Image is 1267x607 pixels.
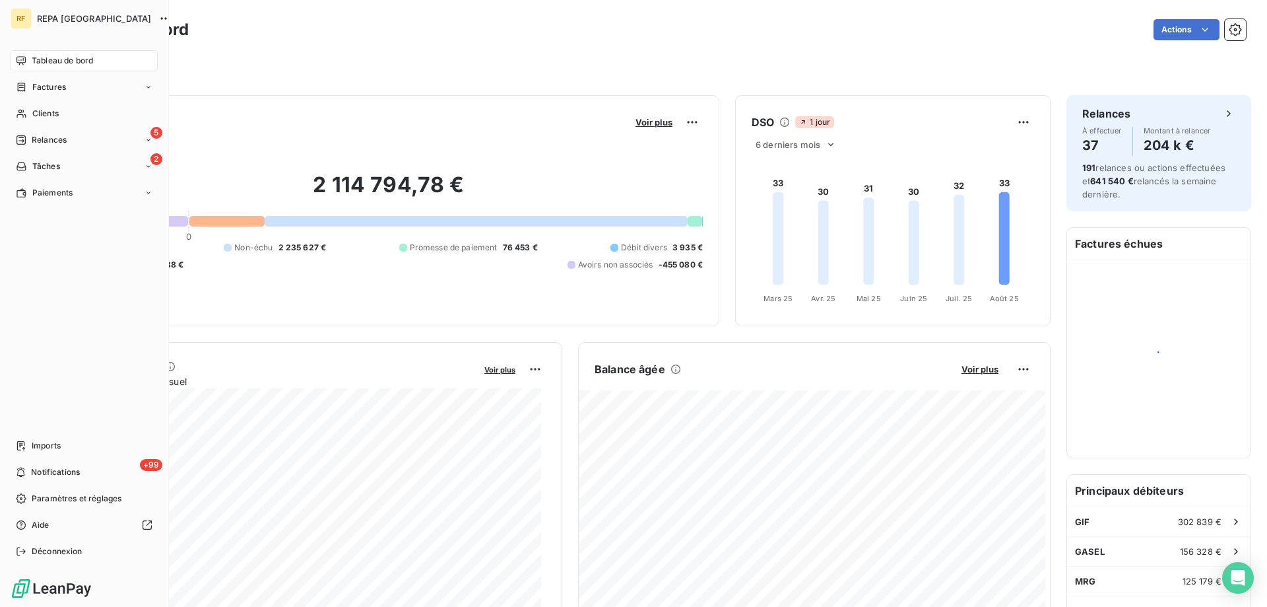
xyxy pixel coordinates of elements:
span: 76 453 € [503,242,538,254]
tspan: Avr. 25 [811,294,835,303]
span: GASEL [1075,546,1105,557]
span: Débit divers [621,242,667,254]
div: Open Intercom Messenger [1222,562,1254,594]
span: 156 328 € [1180,546,1221,557]
img: Logo LeanPay [11,578,92,599]
button: Voir plus [480,363,519,375]
span: Tableau de bord [32,55,93,67]
span: Paiements [32,187,73,199]
button: Voir plus [632,116,676,128]
span: Chiffre d'affaires mensuel [75,375,475,388]
a: 5Relances [11,129,158,151]
tspan: Mars 25 [763,294,793,303]
span: 125 179 € [1183,576,1221,587]
a: 2Tâches [11,156,158,177]
a: Paramètres et réglages [11,488,158,509]
div: RF [11,8,32,29]
span: Notifications [31,466,80,478]
span: Factures [32,81,66,93]
h6: DSO [752,114,774,130]
span: Promesse de paiement [410,242,498,254]
span: Tâches [32,161,60,172]
span: Paramètres et réglages [32,493,121,505]
tspan: Juil. 25 [946,294,972,303]
span: Clients [32,108,59,120]
span: Déconnexion [32,546,82,557]
span: Voir plus [635,117,672,127]
a: Paiements [11,182,158,203]
span: Aide [32,519,49,531]
span: 2 [150,153,162,165]
h6: Principaux débiteurs [1067,475,1251,507]
tspan: Juin 25 [900,294,927,303]
button: Voir plus [958,363,1002,375]
span: REPA [GEOGRAPHIC_DATA] [37,13,151,24]
tspan: Mai 25 [857,294,881,303]
span: Avoirs non associés [578,259,653,271]
span: +99 [140,459,162,471]
span: -455 080 € [659,259,703,271]
span: 2 235 627 € [278,242,327,254]
span: 302 839 € [1178,517,1221,527]
span: Relances [32,134,67,146]
tspan: Août 25 [990,294,1019,303]
span: 6 derniers mois [756,139,820,150]
h2: 2 114 794,78 € [75,172,703,211]
span: 0 [186,231,191,242]
a: Imports [11,435,158,456]
span: 5 [150,127,162,139]
span: GIF [1075,517,1089,527]
span: 1 jour [795,116,834,128]
h6: Balance âgée [595,361,665,377]
span: 3 935 € [672,242,703,254]
a: Factures [11,77,158,98]
span: Voir plus [484,365,515,375]
span: Imports [32,440,61,452]
a: Tableau de bord [11,50,158,71]
span: Non-échu [234,242,273,254]
a: Aide [11,515,158,536]
span: Voir plus [961,364,998,375]
a: Clients [11,103,158,124]
span: MRG [1075,576,1095,587]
